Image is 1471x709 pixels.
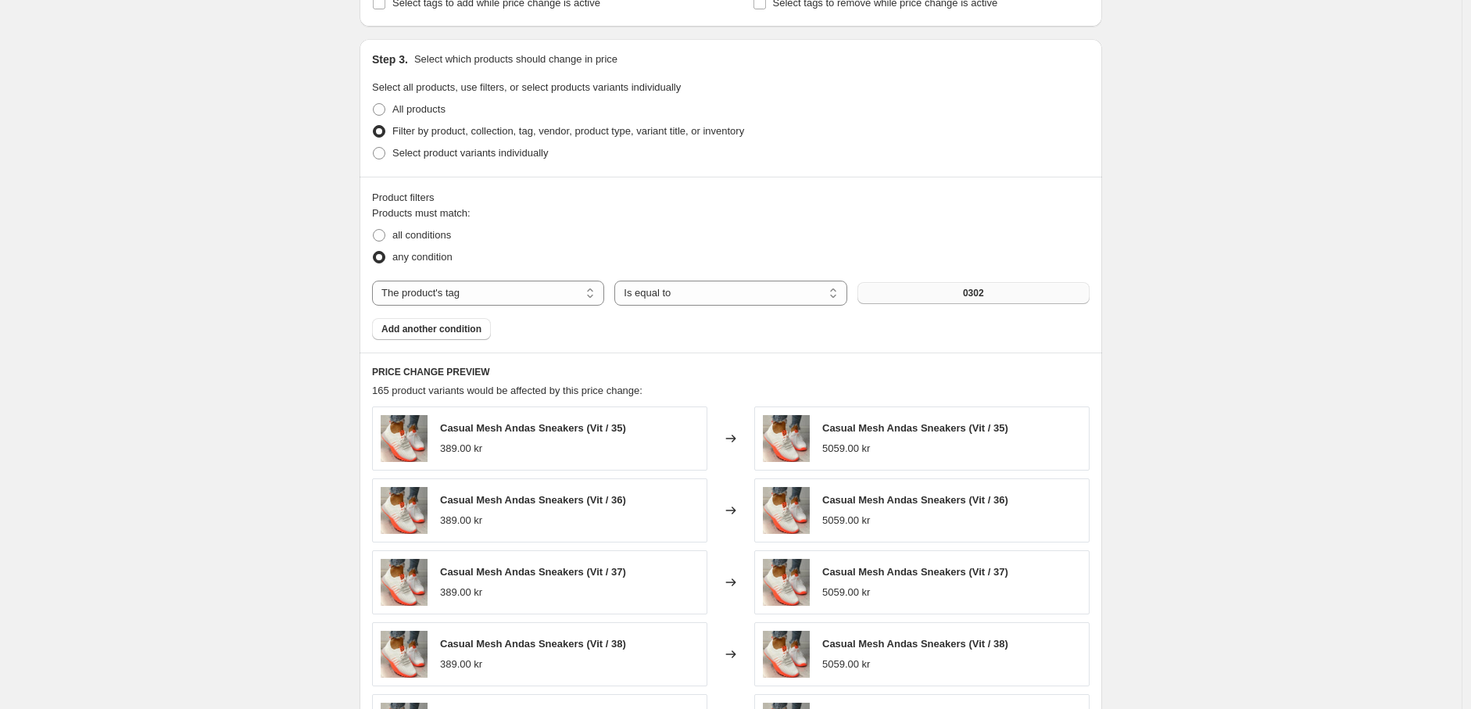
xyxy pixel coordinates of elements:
[381,559,428,606] img: 2535d1b3962e9f3e4ab874be147d9cf3_80x.jpg
[822,585,870,600] div: 5059.00 kr
[381,631,428,678] img: 2535d1b3962e9f3e4ab874be147d9cf3_80x.jpg
[372,52,408,67] h2: Step 3.
[763,415,810,462] img: 2535d1b3962e9f3e4ab874be147d9cf3_80x.jpg
[822,441,870,457] div: 5059.00 kr
[392,103,446,115] span: All products
[372,318,491,340] button: Add another condition
[372,385,642,396] span: 165 product variants would be affected by this price change:
[440,657,482,672] div: 389.00 kr
[381,415,428,462] img: 2535d1b3962e9f3e4ab874be147d9cf3_80x.jpg
[440,585,482,600] div: 389.00 kr
[440,441,482,457] div: 389.00 kr
[372,190,1090,206] div: Product filters
[392,125,744,137] span: Filter by product, collection, tag, vendor, product type, variant title, or inventory
[392,251,453,263] span: any condition
[414,52,617,67] p: Select which products should change in price
[392,229,451,241] span: all conditions
[963,287,984,299] span: 0302
[857,282,1090,304] button: 0302
[440,566,626,578] span: Casual Mesh Andas Sneakers (Vit / 37)
[372,81,681,93] span: Select all products, use filters, or select products variants individually
[822,422,1008,434] span: Casual Mesh Andas Sneakers (Vit / 35)
[392,147,548,159] span: Select product variants individually
[822,657,870,672] div: 5059.00 kr
[440,513,482,528] div: 389.00 kr
[822,494,1008,506] span: Casual Mesh Andas Sneakers (Vit / 36)
[440,422,626,434] span: Casual Mesh Andas Sneakers (Vit / 35)
[381,487,428,534] img: 2535d1b3962e9f3e4ab874be147d9cf3_80x.jpg
[763,559,810,606] img: 2535d1b3962e9f3e4ab874be147d9cf3_80x.jpg
[372,366,1090,378] h6: PRICE CHANGE PREVIEW
[763,487,810,534] img: 2535d1b3962e9f3e4ab874be147d9cf3_80x.jpg
[440,638,626,650] span: Casual Mesh Andas Sneakers (Vit / 38)
[822,638,1008,650] span: Casual Mesh Andas Sneakers (Vit / 38)
[822,513,870,528] div: 5059.00 kr
[440,494,626,506] span: Casual Mesh Andas Sneakers (Vit / 36)
[381,323,481,335] span: Add another condition
[372,207,471,219] span: Products must match:
[763,631,810,678] img: 2535d1b3962e9f3e4ab874be147d9cf3_80x.jpg
[822,566,1008,578] span: Casual Mesh Andas Sneakers (Vit / 37)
